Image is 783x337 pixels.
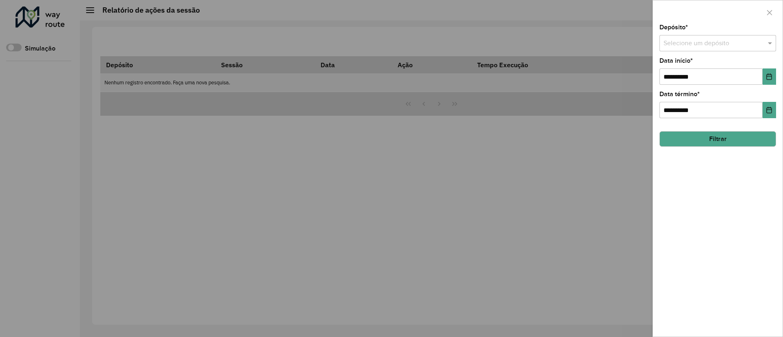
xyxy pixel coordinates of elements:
label: Data término [659,89,700,99]
button: Choose Date [763,102,776,118]
button: Choose Date [763,68,776,85]
label: Depósito [659,22,688,32]
button: Filtrar [659,131,776,147]
label: Data início [659,56,693,66]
